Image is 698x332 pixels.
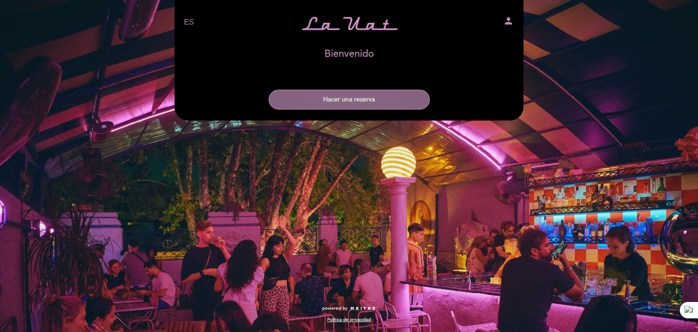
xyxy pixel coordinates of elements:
a: powered by [322,305,376,312]
h1: Bienvenido [324,49,374,60]
i: person [503,15,514,26]
button: person [503,15,514,30]
a: Política de privacidad [327,317,371,323]
button: Hacer una reserva [269,90,430,110]
img: MEITRE [350,307,376,311]
span: powered by [322,305,348,312]
a: La Uat [292,10,406,35]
